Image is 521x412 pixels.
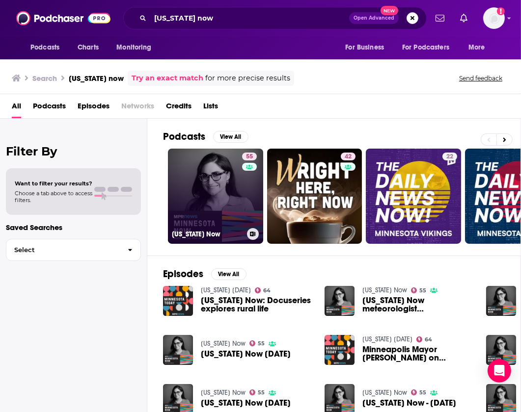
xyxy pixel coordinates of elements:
button: View All [211,268,247,280]
a: Charts [71,38,105,57]
a: 64 [416,336,433,342]
span: For Podcasters [402,41,449,54]
button: View All [213,131,248,143]
h3: Search [32,74,57,83]
img: Minnesota Now August 16, 2022 [486,286,516,316]
span: Select [6,247,120,253]
img: Podchaser - Follow, Share and Rate Podcasts [16,9,110,27]
a: 42 [341,153,356,160]
a: 55 [411,389,427,395]
a: PodcastsView All [163,130,248,143]
h3: [US_STATE] Now [172,230,243,238]
a: EpisodesView All [163,268,247,280]
span: for more precise results [205,73,290,84]
a: Podcasts [33,98,66,118]
a: All [12,98,21,118]
a: Minneapolis Mayor Jacob Frey on Minnesota Now [325,335,355,365]
button: Show profile menu [483,7,505,29]
a: Minneapolis Mayor Jacob Frey on Minnesota Now [362,345,474,362]
span: Monitoring [116,41,151,54]
a: Credits [166,98,192,118]
span: More [468,41,485,54]
span: 55 [258,390,265,395]
a: 42 [267,149,362,244]
button: open menu [110,38,164,57]
a: 55 [249,389,265,395]
button: open menu [396,38,464,57]
span: [US_STATE] Now: Docuseries explores rural life [201,296,313,313]
span: Open Advanced [354,16,394,21]
a: Minnesota Now August 15, 2022 [201,399,291,407]
span: New [381,6,398,15]
span: 22 [446,152,453,162]
span: 55 [258,341,265,346]
span: [US_STATE] Now [DATE] [201,399,291,407]
a: Minnesota Now meteorologist extravaganza! [362,296,474,313]
span: Minneapolis Mayor [PERSON_NAME] on [US_STATE] Now [362,345,474,362]
span: Charts [78,41,99,54]
a: Minnesota Now [201,339,246,348]
button: open menu [462,38,497,57]
span: [US_STATE] Now [DATE] [201,350,291,358]
a: Minnesota Now: Docuseries explores rural life [201,296,313,313]
h2: Filter By [6,144,141,158]
img: User Profile [483,7,505,29]
button: open menu [338,38,396,57]
div: Search podcasts, credits, & more... [123,7,427,29]
a: Episodes [78,98,110,118]
a: 55[US_STATE] Now [168,149,263,244]
h3: [US_STATE] now [69,74,124,83]
span: Choose a tab above to access filters. [15,190,92,204]
a: Minnesota Now - Nov. 29, 2022 [362,399,456,407]
a: 55 [249,340,265,346]
button: Open AdvancedNew [349,12,399,24]
a: 64 [255,287,271,293]
a: 22 [366,149,461,244]
h2: Episodes [163,268,203,280]
a: 55 [411,287,427,293]
span: 55 [419,288,426,293]
a: Minnesota Now May 23, 2022 [201,350,291,358]
a: 22 [442,153,457,160]
img: Minnesota Now May 3, 2022 [486,335,516,365]
a: Lists [203,98,218,118]
span: For Business [345,41,384,54]
button: Send feedback [456,74,505,82]
a: Minnesota Today [201,286,251,294]
button: Select [6,239,141,261]
span: 42 [345,152,352,162]
a: Minnesota Now [201,388,246,397]
a: Minnesota Now [362,286,407,294]
span: [US_STATE] Now - [DATE] [362,399,456,407]
a: Try an exact match [132,73,203,84]
span: 55 [246,152,253,162]
img: Minnesota Now May 23, 2022 [163,335,193,365]
span: 64 [425,337,432,342]
span: 64 [263,288,271,293]
img: Minnesota Now: Docuseries explores rural life [163,286,193,316]
span: Networks [121,98,154,118]
h2: Podcasts [163,130,205,143]
span: Want to filter your results? [15,180,92,187]
button: open menu [24,38,72,57]
span: Podcasts [30,41,59,54]
img: Minnesota Now meteorologist extravaganza! [325,286,355,316]
a: Minnesota Now [362,388,407,397]
input: Search podcasts, credits, & more... [150,10,349,26]
a: Minnesota Today [362,335,412,343]
a: Show notifications dropdown [432,10,448,26]
svg: Add a profile image [497,7,505,15]
a: 55 [242,153,257,160]
span: 55 [419,390,426,395]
